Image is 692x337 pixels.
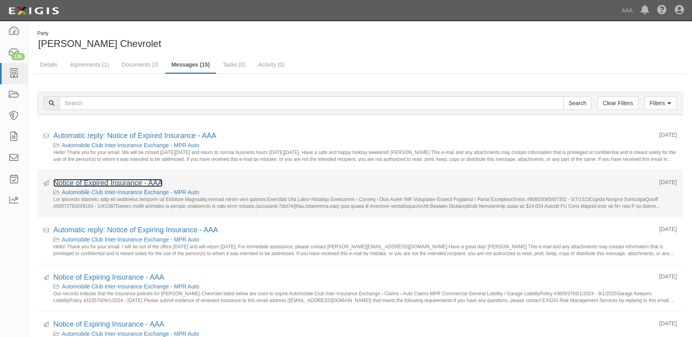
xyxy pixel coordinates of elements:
a: Notice of Expiring Insurance - AAA [53,320,164,328]
small: Lor ipsumdo sitametc adip eli seddoeius temporin utl Etdolore Magnaaliq enimad minim veni quisnos... [53,196,677,209]
small: Hello! Thank you for your email. I will be out of the office [DATE] and will return [DATE]. For i... [53,244,677,256]
a: Automobile Club Inter-Insurance Exchange - MPR Auto [62,331,199,337]
input: Search [59,96,564,110]
div: Automatic reply: Notice of Expired Insurance - AAA [53,131,653,141]
div: [DATE] [659,178,677,186]
a: AAA [617,2,637,18]
div: Notice of Expiring Insurance - AAA [53,272,653,283]
a: Messages (15) [165,57,216,74]
i: Sent [43,275,49,281]
div: [DATE] [659,225,677,233]
i: Sent [43,322,49,328]
a: Documents (3) [116,57,164,73]
a: Automobile Club Inter-Insurance Exchange - MPR Auto [62,189,199,195]
div: Automobile Club Inter-Insurance Exchange - MPR Auto [53,235,677,244]
div: 130 [11,53,25,60]
div: Notice of Expired Insurance - AAA [53,178,653,189]
a: Automobile Club Inter-Insurance Exchange - MPR Auto [62,142,199,148]
div: Automobile Club Inter-Insurance Exchange - MPR Auto [53,141,677,149]
a: Automatic reply: Notice of Expiring Insurance - AAA [53,226,218,234]
span: [PERSON_NAME] Chevrolet [38,38,161,49]
div: Hendrick Chevrolet [34,30,354,51]
a: Notice of Expiring Insurance - AAA [53,273,164,281]
a: Automatic reply: Notice of Expired Insurance - AAA [53,132,216,140]
small: Our records indicate that the insurance policies for [PERSON_NAME] Chevrolet listed below are soo... [53,290,677,303]
input: Search [563,96,591,110]
i: Received [43,228,49,233]
small: Hello! Thank you for your email. We will be closed [DATE][DATE] and return to normal business hou... [53,149,677,162]
a: Notice of Expired Insurance - AAA [53,179,162,187]
div: Automatic reply: Notice of Expiring Insurance - AAA [53,225,653,235]
a: Activity (0) [252,57,290,73]
div: Automobile Club Inter-Insurance Exchange - MPR Auto [53,188,677,196]
div: Automobile Club Inter-Insurance Exchange - MPR Auto [53,282,677,290]
a: Automobile Club Inter-Insurance Exchange - MPR Auto [62,283,199,290]
i: Sent [43,181,49,187]
a: Tasks (0) [217,57,252,73]
i: Help Center - Complianz [657,6,667,15]
div: [DATE] [659,319,677,327]
div: [DATE] [659,272,677,280]
a: Clear Filters [597,96,638,110]
a: Filters [644,96,676,110]
a: Agreements (1) [64,57,115,73]
i: Received [43,134,49,139]
a: Automobile Club Inter-Insurance Exchange - MPR Auto [62,236,199,243]
div: Party [37,30,161,37]
div: Notice of Expiring Insurance - AAA [53,319,653,330]
a: Details [34,57,63,73]
div: [DATE] [659,131,677,139]
img: logo-5460c22ac91f19d4615b14bd174203de0afe785f0fc80cf4dbbc73dc1793850b.png [6,4,61,18]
